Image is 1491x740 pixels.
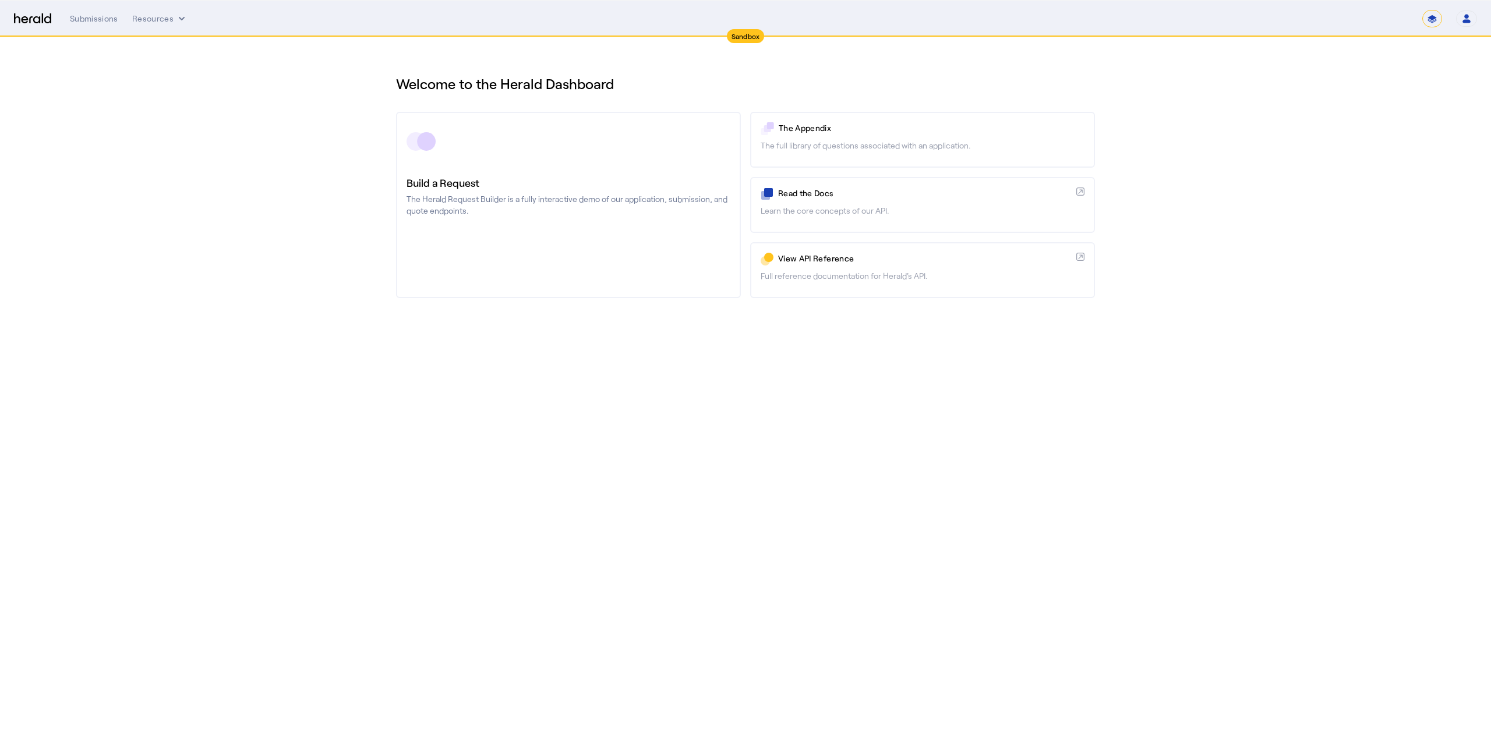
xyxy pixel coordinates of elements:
p: The Herald Request Builder is a fully interactive demo of our application, submission, and quote ... [407,193,730,217]
img: Herald Logo [14,13,51,24]
p: The Appendix [779,122,1084,134]
h3: Build a Request [407,175,730,191]
div: Sandbox [727,29,765,43]
button: Resources dropdown menu [132,13,188,24]
p: The full library of questions associated with an application. [761,140,1084,151]
p: Read the Docs [778,187,1072,199]
a: The AppendixThe full library of questions associated with an application. [750,112,1095,168]
div: Submissions [70,13,118,24]
p: Learn the core concepts of our API. [761,205,1084,217]
p: Full reference documentation for Herald's API. [761,270,1084,282]
a: View API ReferenceFull reference documentation for Herald's API. [750,242,1095,298]
p: View API Reference [778,253,1072,264]
a: Read the DocsLearn the core concepts of our API. [750,177,1095,233]
a: Build a RequestThe Herald Request Builder is a fully interactive demo of our application, submiss... [396,112,741,298]
h1: Welcome to the Herald Dashboard [396,75,1095,93]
